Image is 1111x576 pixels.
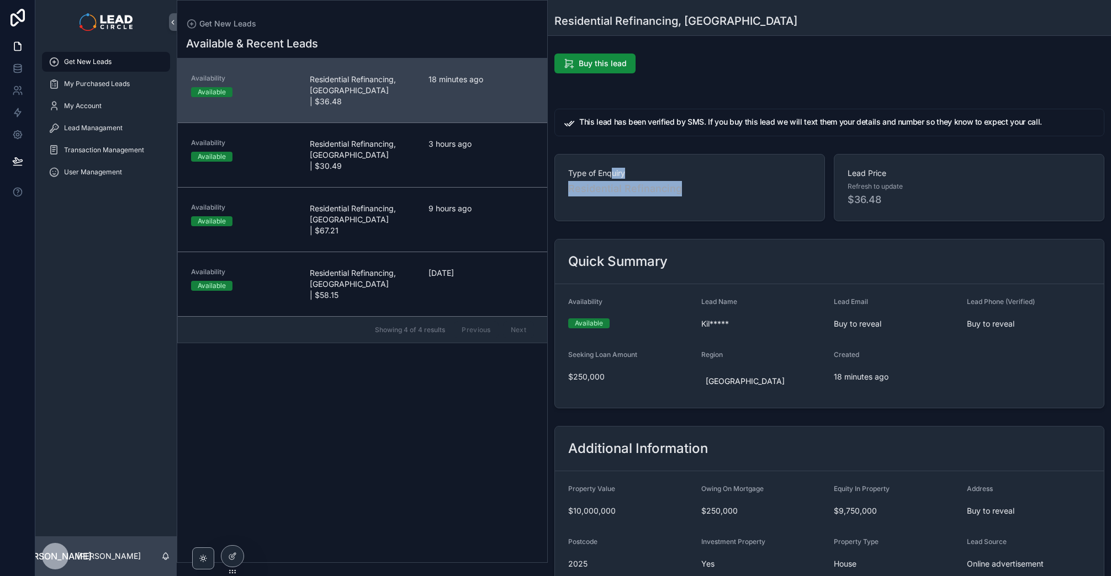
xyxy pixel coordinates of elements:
span: Buy to reveal [967,505,1091,516]
span: $9,750,000 [834,505,958,516]
h1: Residential Refinancing, [GEOGRAPHIC_DATA] [554,13,797,29]
span: Type of Enquiry [568,168,811,179]
span: 18 minutes ago [834,371,958,382]
span: Lead Managament [64,124,123,132]
span: Availability [191,138,297,147]
button: Buy this lead [554,54,636,73]
span: Equity In Property [834,484,890,493]
span: Residential Refinancing [568,181,811,196]
span: Residential Refinancing, [GEOGRAPHIC_DATA] | $58.15 [310,268,415,301]
span: [DATE] [428,268,534,279]
span: [GEOGRAPHIC_DATA] [706,376,785,387]
span: Availability [568,297,602,306]
span: Lead Phone (Verified) [967,297,1035,306]
a: AvailabilityAvailableResidential Refinancing, [GEOGRAPHIC_DATA] | $67.219 hours ago [178,187,547,252]
span: Buy to reveal [967,318,1091,329]
div: Available [198,281,226,291]
span: Owing On Mortgage [701,484,764,493]
a: User Management [42,162,170,182]
span: My Purchased Leads [64,79,130,88]
span: Region [701,350,723,359]
a: My Account [42,96,170,116]
span: Residential Refinancing, [GEOGRAPHIC_DATA] | $30.49 [310,138,415,172]
span: User Management [64,168,122,177]
span: Created [834,350,859,359]
span: Transaction Management [64,146,144,154]
div: Available [198,152,226,162]
div: Available [198,87,226,97]
span: Lead Price [848,168,1091,179]
span: Buy to reveal [834,318,958,329]
span: Lead Source [967,537,1007,546]
span: Buy this lead [579,58,627,69]
span: Property Value [568,484,615,493]
a: Get New Leads [186,18,256,29]
span: 9 hours ago [428,203,534,214]
a: My Purchased Leads [42,74,170,94]
span: Seeking Loan Amount [568,350,637,359]
a: Get New Leads [42,52,170,72]
div: Available [575,318,603,328]
span: Property Type [834,537,879,546]
span: $250,000 [701,505,826,516]
a: Transaction Management [42,140,170,160]
span: Availability [191,74,297,83]
span: Get New Leads [199,18,256,29]
img: App logo [80,13,132,31]
h2: Additional Information [568,440,708,457]
span: $10,000,000 [568,505,692,516]
span: Lead Name [701,297,737,306]
h1: Available & Recent Leads [186,36,318,51]
a: Lead Managament [42,118,170,138]
span: Refresh to update [848,182,903,191]
span: Availability [191,268,297,276]
span: Showing 4 of 4 results [375,326,445,334]
span: Residential Refinancing, [GEOGRAPHIC_DATA] | $67.21 [310,203,415,236]
span: Online advertisement [967,558,1091,569]
span: 2025 [568,558,692,569]
span: Yes [701,558,826,569]
span: Availability [191,203,297,212]
span: 3 hours ago [428,138,534,150]
span: Residential Refinancing, [GEOGRAPHIC_DATA] | $36.48 [310,74,415,107]
a: AvailabilityAvailableResidential Refinancing, [GEOGRAPHIC_DATA] | $30.493 hours ago [178,122,547,187]
h2: Quick Summary [568,253,668,270]
h5: This lead has been verified by SMS. If you buy this lead we will text them your details and numbe... [579,118,1095,126]
div: scrollable content [35,44,177,196]
span: $36.48 [848,192,1091,207]
span: $250,000 [568,371,692,382]
span: Lead Email [834,297,868,306]
span: Address [967,484,993,493]
a: AvailabilityAvailableResidential Refinancing, [GEOGRAPHIC_DATA] | $58.15[DATE] [178,252,547,316]
span: [PERSON_NAME] [19,550,92,563]
span: My Account [64,102,102,110]
div: Available [198,216,226,226]
span: 18 minutes ago [428,74,534,85]
span: Postcode [568,537,597,546]
p: [PERSON_NAME] [77,551,141,562]
a: AvailabilityAvailableResidential Refinancing, [GEOGRAPHIC_DATA] | $36.4818 minutes ago [178,58,547,122]
span: Get New Leads [64,57,112,66]
span: Investment Property [701,537,765,546]
span: House [834,558,958,569]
